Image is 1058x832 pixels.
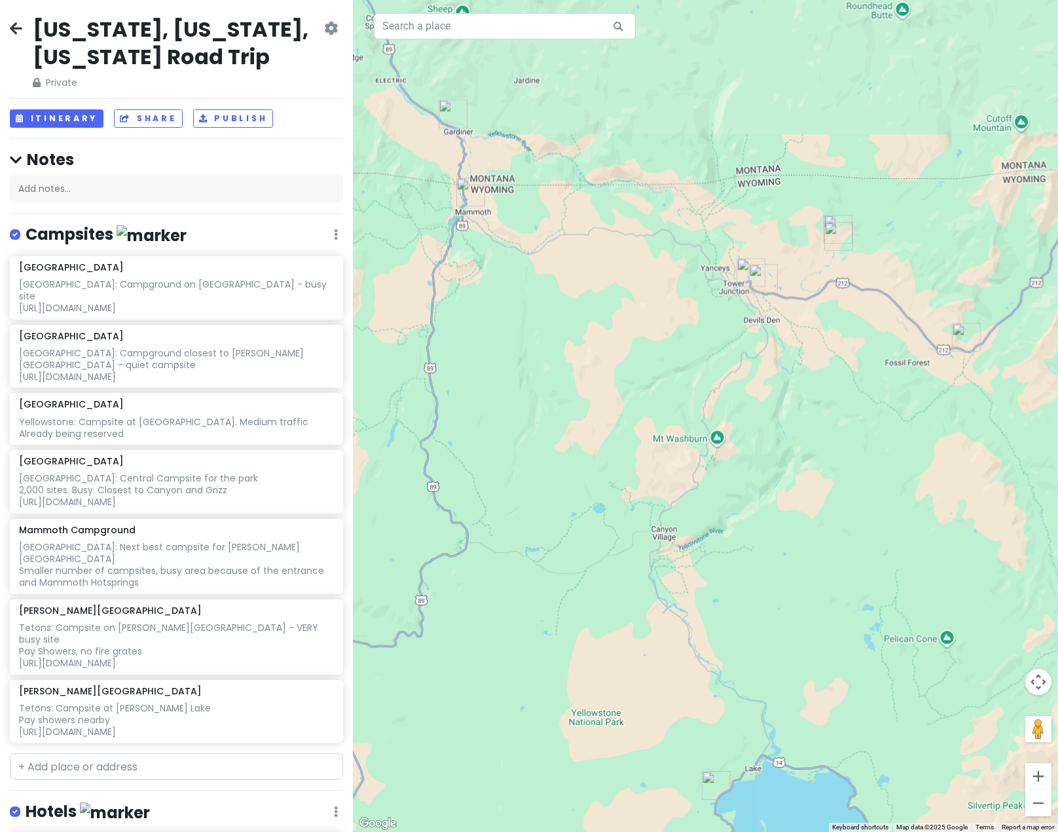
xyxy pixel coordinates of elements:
[10,149,343,170] h4: Notes
[19,524,136,536] h6: Mammoth Campground
[439,100,467,128] div: Corral Villas Yellowstone
[374,13,636,39] input: Search a place
[26,801,150,823] h4: Hotels
[19,330,124,342] h6: [GEOGRAPHIC_DATA]
[19,472,333,508] div: [GEOGRAPHIC_DATA]: Central Campsite for the park 2,000 sites. Busy. Closest to Canyon and Grizz [...
[749,264,778,293] div: Specimen Ridge Trailhead (2K4)
[33,16,321,70] h2: [US_STATE], [US_STATE], [US_STATE] Road Trip
[356,815,399,832] img: Google
[19,398,124,410] h6: [GEOGRAPHIC_DATA]
[19,605,202,616] h6: [PERSON_NAME][GEOGRAPHIC_DATA]
[33,75,321,90] span: Private
[824,222,853,251] div: Slough Creek Trailhead 2K5
[19,278,333,314] div: [GEOGRAPHIC_DATA]: Campground on [GEOGRAPHIC_DATA] - busy site [URL][DOMAIN_NAME]
[952,323,981,352] div: Lamar Valley
[10,175,343,202] div: Add notes...
[737,258,765,287] div: Yellowstone River Picnic Area Trailhead 2K7
[832,823,888,832] button: Keyboard shortcuts
[80,803,150,823] img: marker
[19,685,202,697] h6: [PERSON_NAME][GEOGRAPHIC_DATA]
[19,455,124,467] h6: [GEOGRAPHIC_DATA]
[19,347,333,383] div: [GEOGRAPHIC_DATA]: Campground closest to [PERSON_NAME][GEOGRAPHIC_DATA] - quiet campsite [URL][DO...
[10,753,343,780] input: + Add place or address
[26,224,187,246] h4: Campsites
[19,416,333,440] div: Yellowstone: Campsite at [GEOGRAPHIC_DATA]. Medium traffic Already being reserved
[456,178,485,206] div: Mammoth Campground
[10,109,103,128] button: Itinerary
[1025,716,1051,742] button: Drag Pegman onto the map to open Street View
[19,702,333,738] div: Tetons: Campsite at [PERSON_NAME] Lake Pay showers nearby [URL][DOMAIN_NAME]
[702,771,731,800] div: Bridge Bay Campground
[1025,669,1051,695] button: Map camera controls
[976,823,994,831] a: Terms
[1025,763,1051,789] button: Zoom in
[19,261,124,273] h6: [GEOGRAPHIC_DATA]
[114,109,182,128] button: Share
[19,541,333,589] div: [GEOGRAPHIC_DATA]: Next best campsite for [PERSON_NAME][GEOGRAPHIC_DATA] Smaller number of campsi...
[896,823,968,831] span: Map data ©2025 Google
[117,225,187,246] img: marker
[356,815,399,832] a: Open this area in Google Maps (opens a new window)
[1025,790,1051,816] button: Zoom out
[824,215,852,244] div: Slough Creek Campground
[19,622,333,670] div: Tetons: Campsite on [PERSON_NAME][GEOGRAPHIC_DATA] - VERY busy site Pay Showers, no fire grates [...
[1002,823,1054,831] a: Report a map error
[193,109,274,128] button: Publish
